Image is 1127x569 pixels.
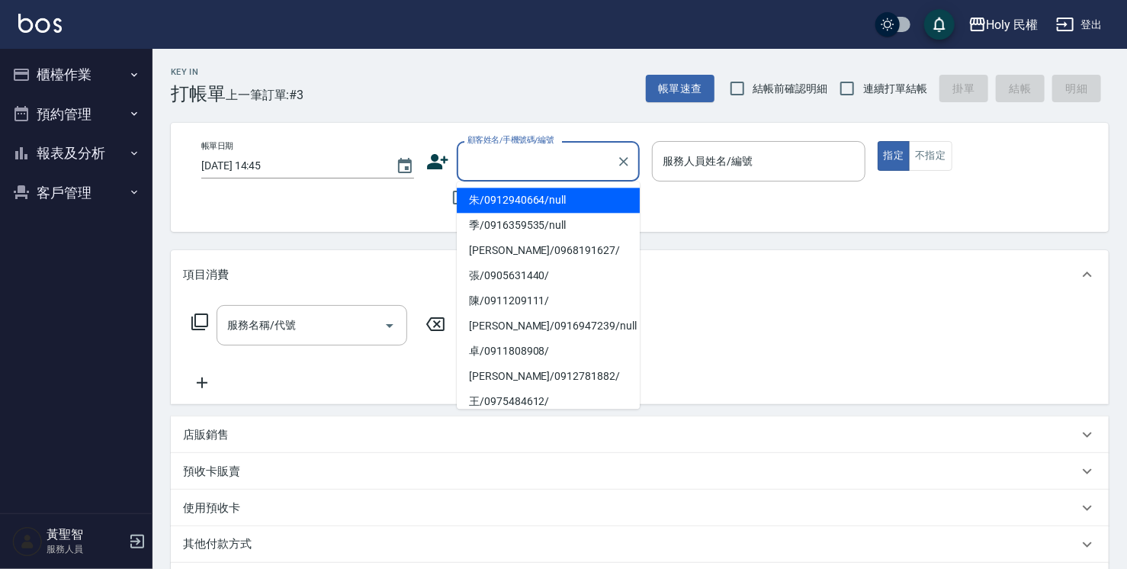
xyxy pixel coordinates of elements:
[6,133,146,173] button: 報表及分析
[47,542,124,556] p: 服務人員
[457,238,640,263] li: [PERSON_NAME]/0968191627/
[171,416,1109,453] div: 店販銷售
[457,339,640,364] li: 卓/0911808908/
[201,140,233,152] label: 帳單日期
[171,453,1109,490] div: 預收卡販賣
[183,267,229,283] p: 項目消費
[47,527,124,542] h5: 黃聖智
[467,134,554,146] label: 顧客姓名/手機號碼/編號
[457,263,640,288] li: 張/0905631440/
[863,81,927,97] span: 連續打單結帳
[878,141,910,171] button: 指定
[171,67,226,77] h2: Key In
[457,389,640,414] li: 王/0975484612/
[6,95,146,134] button: 預約管理
[6,173,146,213] button: 客戶管理
[171,490,1109,526] div: 使用預收卡
[171,526,1109,563] div: 其他付款方式
[753,81,828,97] span: 結帳前確認明細
[909,141,952,171] button: 不指定
[987,15,1039,34] div: Holy 民權
[183,464,240,480] p: 預收卡販賣
[457,313,640,339] li: [PERSON_NAME]/0916947239/null
[1050,11,1109,39] button: 登出
[457,364,640,389] li: [PERSON_NAME]/0912781882/
[646,75,714,103] button: 帳單速查
[226,85,304,104] span: 上一筆訂單:#3
[377,313,402,338] button: Open
[183,500,240,516] p: 使用預收卡
[6,55,146,95] button: 櫃檯作業
[183,536,259,553] p: 其他付款方式
[171,83,226,104] h3: 打帳單
[962,9,1045,40] button: Holy 民權
[613,151,634,172] button: Clear
[387,148,423,185] button: Choose date, selected date is 2025-09-07
[201,153,380,178] input: YYYY/MM/DD hh:mm
[924,9,955,40] button: save
[457,213,640,238] li: 季/0916359535/null
[183,427,229,443] p: 店販銷售
[171,250,1109,299] div: 項目消費
[18,14,62,33] img: Logo
[457,288,640,313] li: 陳/0911209111/
[457,188,640,213] li: 朱/0912940664/null
[12,526,43,557] img: Person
